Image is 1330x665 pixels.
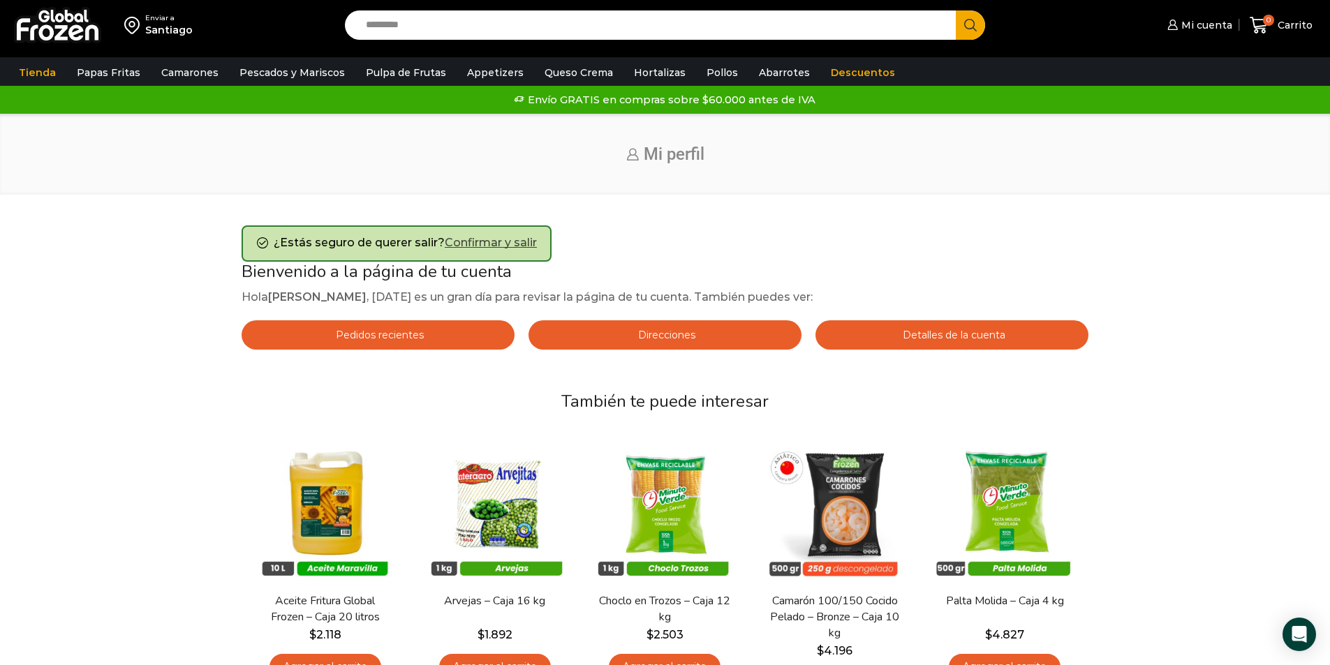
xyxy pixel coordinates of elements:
[445,236,537,249] a: Confirmar y salir
[644,144,704,164] span: Mi perfil
[232,59,352,86] a: Pescados y Mariscos
[752,59,817,86] a: Abarrotes
[700,59,745,86] a: Pollos
[985,628,992,641] span: $
[145,13,193,23] div: Enviar a
[242,225,552,262] div: ¿Estás seguro de querer salir?
[429,593,561,609] a: Arvejas – Caja 16 kg
[627,59,693,86] a: Hortalizas
[824,59,902,86] a: Descuentos
[259,593,390,625] a: Aceite Fritura Global Frozen – Caja 20 litros
[1164,11,1232,39] a: Mi cuenta
[646,628,653,641] span: $
[817,644,852,657] bdi: 4.196
[815,320,1088,350] a: Detalles de la cuenta
[154,59,226,86] a: Camarones
[1178,18,1232,32] span: Mi cuenta
[899,329,1005,341] span: Detalles de la cuenta
[309,628,341,641] bdi: 2.118
[478,628,512,641] bdi: 1.892
[646,628,684,641] bdi: 2.503
[985,628,1024,641] bdi: 4.827
[1283,618,1316,651] div: Open Intercom Messenger
[242,288,1088,306] p: Hola , [DATE] es un gran día para revisar la página de tu cuenta. También puedes ver:
[769,593,900,642] a: Camarón 100/150 Cocido Pelado – Bronze – Caja 10 kg
[1263,15,1274,26] span: 0
[1246,9,1316,42] a: 0 Carrito
[359,59,453,86] a: Pulpa de Frutas
[145,23,193,37] div: Santiago
[1274,18,1313,32] span: Carrito
[309,628,316,641] span: $
[460,59,531,86] a: Appetizers
[268,290,367,304] strong: [PERSON_NAME]
[70,59,147,86] a: Papas Fritas
[538,59,620,86] a: Queso Crema
[817,644,824,657] span: $
[12,59,63,86] a: Tienda
[124,13,145,37] img: address-field-icon.svg
[242,260,512,283] span: Bienvenido a la página de tu cuenta
[635,329,695,341] span: Direcciones
[599,593,730,625] a: Choclo en Trozos – Caja 12 kg
[242,320,515,350] a: Pedidos recientes
[529,320,801,350] a: Direcciones
[332,329,424,341] span: Pedidos recientes
[956,10,985,40] button: Search button
[478,628,485,641] span: $
[939,593,1070,609] a: Palta Molida – Caja 4 kg
[561,390,769,412] span: También te puede interesar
